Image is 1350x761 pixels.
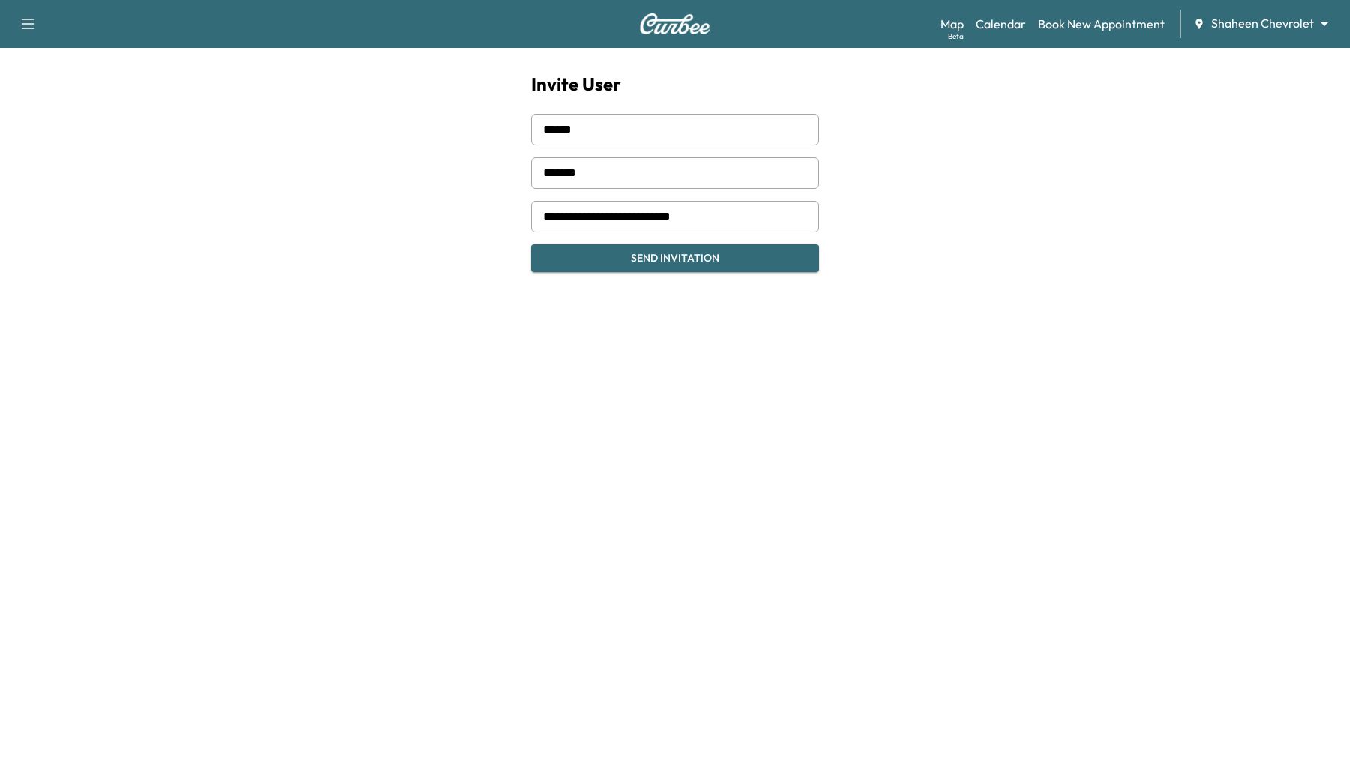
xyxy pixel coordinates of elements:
button: Send Invitation [531,244,819,272]
a: Book New Appointment [1038,15,1165,33]
a: Calendar [976,15,1026,33]
a: MapBeta [940,15,964,33]
div: Beta [948,31,964,42]
h1: Invite User [531,72,819,96]
span: Shaheen Chevrolet [1211,15,1314,32]
img: Curbee Logo [639,13,711,34]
